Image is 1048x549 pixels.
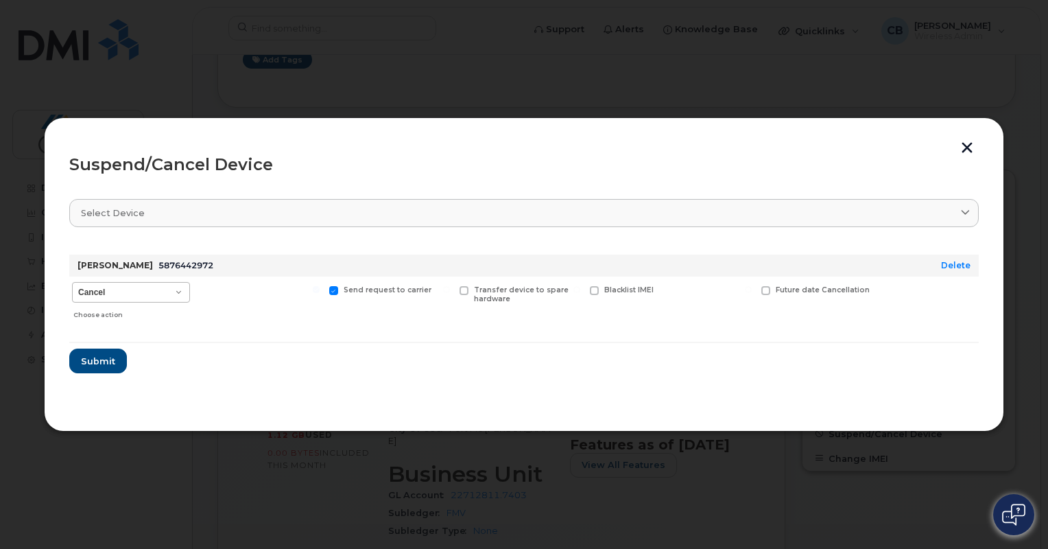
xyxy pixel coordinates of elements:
input: Blacklist IMEI [573,286,580,293]
span: Future date Cancellation [776,285,870,294]
img: Open chat [1002,504,1025,526]
a: Delete [941,260,970,270]
input: Send request to carrier [313,286,320,293]
span: Transfer device to spare hardware [474,285,569,303]
span: Blacklist IMEI [604,285,654,294]
input: Transfer device to spare hardware [443,286,450,293]
span: Send request to carrier [344,285,431,294]
span: 5876442972 [158,260,213,270]
input: Future date Cancellation [745,286,752,293]
div: Suspend/Cancel Device [69,156,979,173]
